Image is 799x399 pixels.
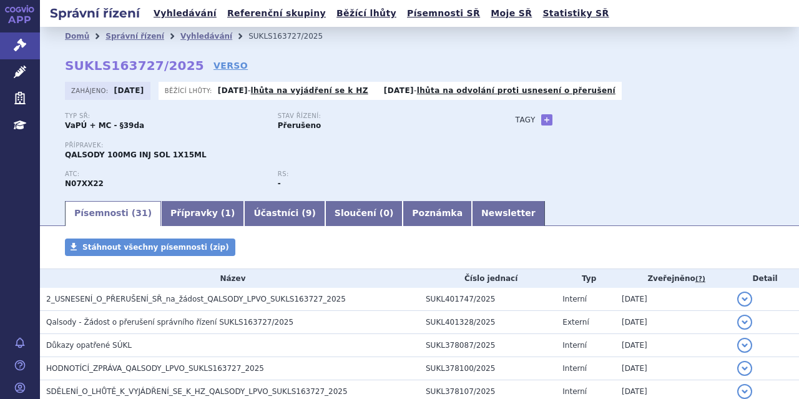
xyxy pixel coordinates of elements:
strong: VaPÚ + MC - §39da [65,121,144,130]
a: Písemnosti SŘ [403,5,484,22]
span: QALSODY 100MG INJ SOL 1X15ML [65,150,207,159]
a: Přípravky (1) [161,201,244,226]
a: Statistiky SŘ [539,5,612,22]
button: detail [737,338,752,353]
span: Externí [562,318,589,327]
span: 9 [306,208,312,218]
th: Zveřejněno [615,269,731,288]
span: HODNOTÍCÍ_ZPRÁVA_QALSODY_LPVO_SUKLS163727_2025 [46,364,264,373]
a: Stáhnout všechny písemnosti (zip) [65,239,235,256]
span: Běžící lhůty: [165,86,215,96]
a: Písemnosti (31) [65,201,161,226]
p: RS: [278,170,478,178]
button: detail [737,384,752,399]
button: detail [737,315,752,330]
a: Poznámka [403,201,472,226]
a: Účastníci (9) [244,201,325,226]
td: SUKL401747/2025 [419,288,556,311]
a: Správní řízení [105,32,164,41]
span: Zahájeno: [71,86,110,96]
a: Vyhledávání [150,5,220,22]
strong: TOFERSEN [65,179,104,188]
a: Referenční skupiny [223,5,330,22]
span: Interní [562,364,587,373]
td: [DATE] [615,334,731,357]
p: Typ SŘ: [65,112,265,120]
p: Stav řízení: [278,112,478,120]
th: Detail [731,269,799,288]
span: 31 [135,208,147,218]
a: Moje SŘ [487,5,536,22]
strong: Přerušeno [278,121,321,130]
strong: [DATE] [218,86,248,95]
a: Vyhledávání [180,32,232,41]
a: Domů [65,32,89,41]
span: Qalsody - Žádost o přerušení správního řízení SUKLS163727/2025 [46,318,293,327]
th: Číslo jednací [419,269,556,288]
td: SUKL378100/2025 [419,357,556,380]
button: detail [737,361,752,376]
p: - [384,86,615,96]
span: 2_USNESENÍ_O_PŘERUŠENÍ_SŘ_na_žádost_QALSODY_LPVO_SUKLS163727_2025 [46,295,346,303]
button: detail [737,292,752,307]
span: Interní [562,295,587,303]
a: lhůta na odvolání proti usnesení o přerušení [417,86,615,95]
td: [DATE] [615,311,731,334]
span: Důkazy opatřené SÚKL [46,341,132,350]
p: ATC: [65,170,265,178]
a: VERSO [213,59,248,72]
p: Přípravek: [65,142,491,149]
strong: [DATE] [384,86,414,95]
p: - [218,86,368,96]
th: Název [40,269,419,288]
a: Newsletter [472,201,545,226]
td: [DATE] [615,288,731,311]
a: + [541,114,552,126]
strong: SUKLS163727/2025 [65,58,204,73]
span: Interní [562,387,587,396]
span: SDĚLENÍ_O_LHŮTĚ_K_VYJÁDŘENÍ_SE_K_HZ_QALSODY_LPVO_SUKLS163727_2025 [46,387,348,396]
li: SUKLS163727/2025 [248,27,339,46]
td: SUKL378087/2025 [419,334,556,357]
h3: Tagy [516,112,536,127]
abbr: (?) [695,275,705,283]
span: Stáhnout všechny písemnosti (zip) [82,243,229,252]
strong: [DATE] [114,86,144,95]
span: Interní [562,341,587,350]
td: [DATE] [615,357,731,380]
a: Sloučení (0) [325,201,403,226]
strong: - [278,179,281,188]
span: 1 [225,208,231,218]
td: SUKL401328/2025 [419,311,556,334]
h2: Správní řízení [40,4,150,22]
a: lhůta na vyjádření se k HZ [251,86,368,95]
th: Typ [556,269,615,288]
span: 0 [383,208,390,218]
a: Běžící lhůty [333,5,400,22]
